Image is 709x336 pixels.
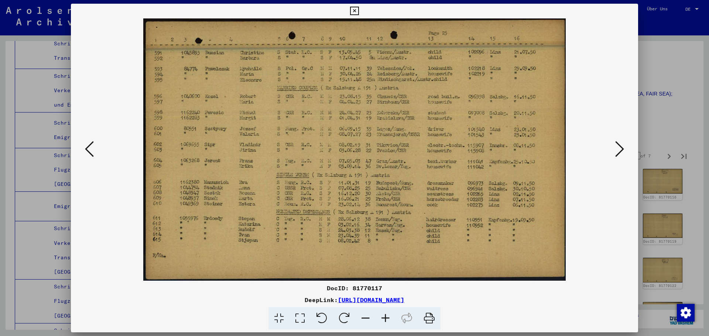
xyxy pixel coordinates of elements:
img: Zustimmung ändern [677,304,695,322]
div: Zustimmung ändern [677,304,694,321]
img: 001.jpg [96,18,613,281]
div: DeepLink: [71,295,638,304]
a: [URL][DOMAIN_NAME] [338,296,404,304]
div: DocID: 81770117 [71,284,638,292]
